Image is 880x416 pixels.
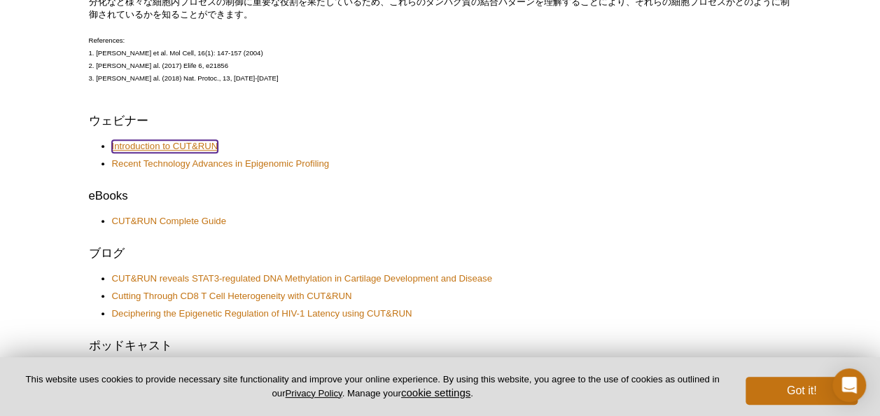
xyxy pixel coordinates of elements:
a: Introduction to CUT&RUN [112,140,218,153]
div: Open Intercom Messenger [832,368,866,402]
button: Got it! [746,377,858,405]
a: Cutting Through CD8 T Cell Heterogeneity with CUT&RUN [112,290,352,303]
button: cookie settings [401,387,470,398]
p: References: 1. [PERSON_NAME] et al. Mol Cell, 16(1): 147-157 (2004) 2. [PERSON_NAME] al. (2017) E... [89,34,792,85]
a: CUT&RUN reveals STAT3-regulated DNA Methylation in Cartilage Development and Disease [112,272,492,285]
a: Deciphering the Epigenetic Regulation of HIV-1 Latency using CUT&RUN [112,307,412,320]
h2: ウェビナー [89,113,792,130]
h2: eBooks [89,188,792,204]
a: Recent Technology Advances in Epigenomic Profiling [112,158,330,170]
p: This website uses cookies to provide necessary site functionality and improve your online experie... [22,373,722,400]
a: CUT&RUN Complete Guide [112,215,226,228]
h2: ブログ [89,245,792,262]
a: Privacy Policy [285,388,342,398]
h2: ポッドキャスト [89,338,792,354]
